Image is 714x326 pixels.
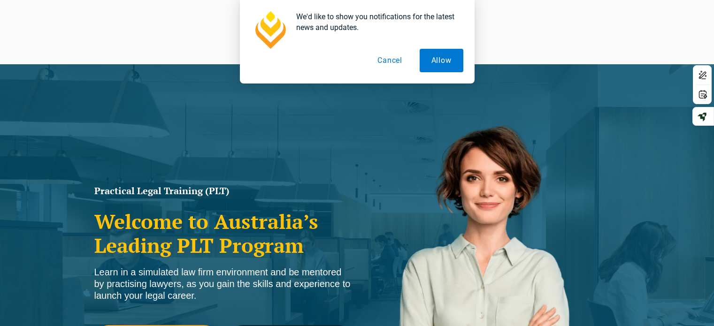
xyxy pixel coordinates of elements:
div: We'd like to show you notifications for the latest news and updates. [289,11,463,33]
button: Allow [420,49,463,72]
h2: Welcome to Australia’s Leading PLT Program [94,210,353,257]
button: Cancel [366,49,414,72]
img: notification icon [251,11,289,49]
div: Learn in a simulated law firm environment and be mentored by practising lawyers, as you gain the ... [94,266,353,302]
h1: Practical Legal Training (PLT) [94,186,353,196]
